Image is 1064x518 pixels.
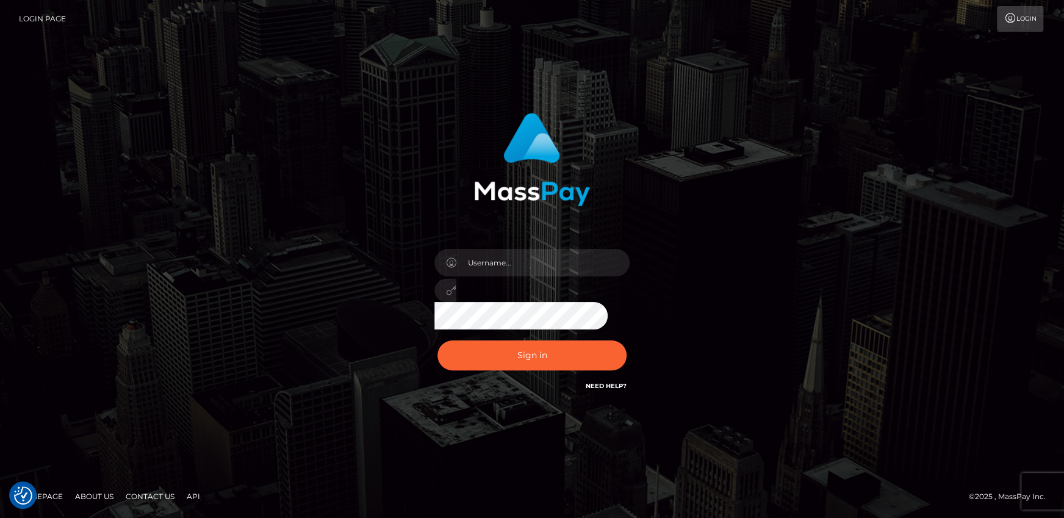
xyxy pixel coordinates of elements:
[586,382,627,390] a: Need Help?
[182,487,205,506] a: API
[70,487,118,506] a: About Us
[969,490,1055,503] div: © 2025 , MassPay Inc.
[437,340,627,370] button: Sign in
[997,6,1043,32] a: Login
[13,487,68,506] a: Homepage
[456,249,630,276] input: Username...
[14,486,32,505] img: Revisit consent button
[474,113,590,206] img: MassPay Login
[19,6,66,32] a: Login Page
[14,486,32,505] button: Consent Preferences
[121,487,179,506] a: Contact Us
